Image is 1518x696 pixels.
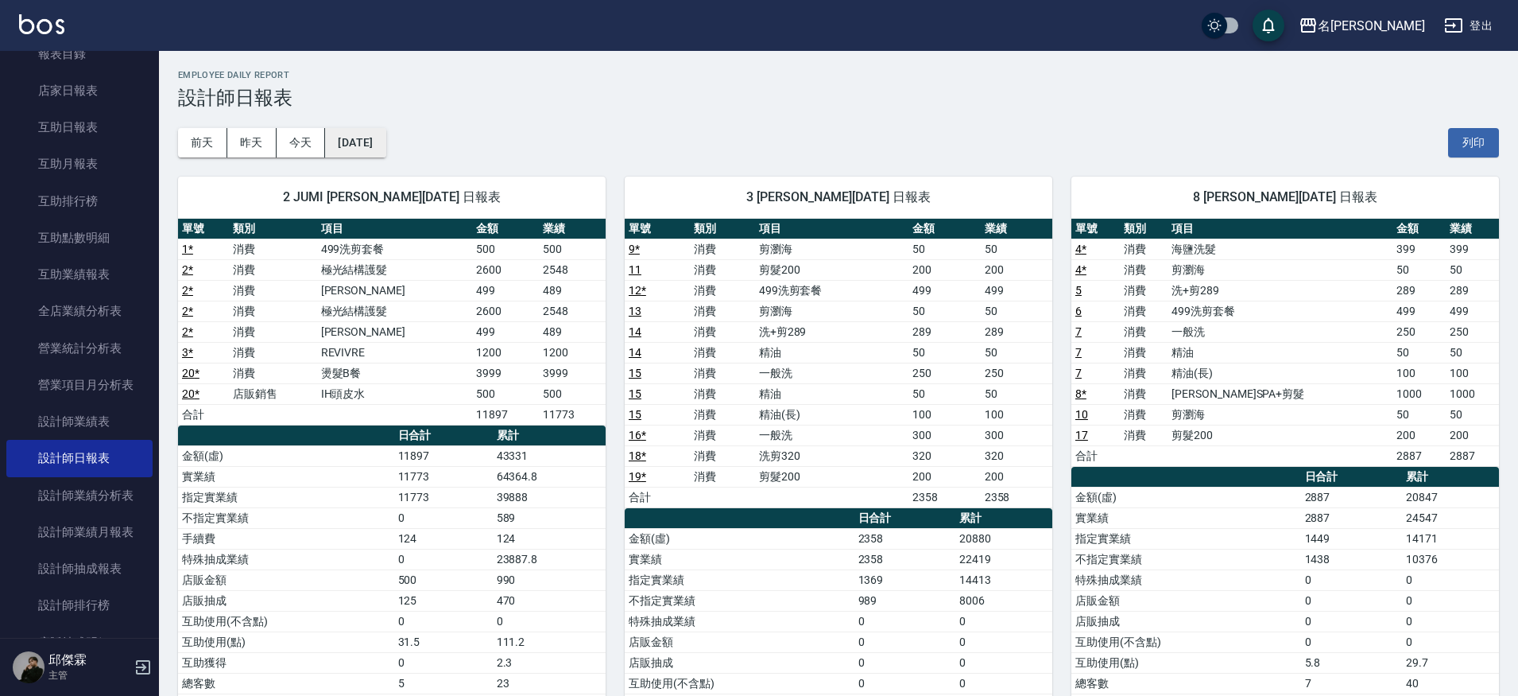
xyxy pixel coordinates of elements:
[690,383,755,404] td: 消費
[6,514,153,550] a: 設計師業績月報表
[539,342,606,363] td: 1200
[394,652,493,673] td: 0
[981,301,1052,321] td: 50
[539,404,606,425] td: 11773
[1120,259,1168,280] td: 消費
[6,146,153,182] a: 互助月報表
[394,426,493,446] th: 日合計
[629,387,641,400] a: 15
[908,363,980,383] td: 250
[493,652,606,673] td: 2.3
[629,408,641,421] a: 15
[6,587,153,624] a: 設計師排行榜
[317,383,473,404] td: IH頭皮水
[539,301,606,321] td: 2548
[227,128,277,157] button: 昨天
[625,673,854,694] td: 互助使用(不含點)
[690,219,755,239] th: 類別
[493,673,606,694] td: 23
[1392,363,1446,383] td: 100
[539,239,606,259] td: 500
[394,673,493,694] td: 5
[981,259,1052,280] td: 200
[493,590,606,611] td: 470
[690,363,755,383] td: 消費
[854,570,955,590] td: 1369
[539,321,606,342] td: 489
[197,189,587,205] span: 2 JUMI [PERSON_NAME][DATE] 日報表
[1071,673,1301,694] td: 總客數
[178,404,229,425] td: 合計
[1071,507,1301,528] td: 實業績
[229,219,317,239] th: 類別
[1446,342,1499,363] td: 50
[625,549,854,570] td: 實業績
[1075,325,1082,338] a: 7
[1168,383,1392,404] td: [PERSON_NAME]SPA+剪髮
[955,508,1052,529] th: 累計
[1120,219,1168,239] th: 類別
[1402,549,1499,570] td: 10376
[394,487,493,507] td: 11773
[1090,189,1480,205] span: 8 [PERSON_NAME][DATE] 日報表
[178,70,1499,80] h2: Employee Daily Report
[6,220,153,256] a: 互助點數明細
[908,445,980,466] td: 320
[755,301,909,321] td: 剪瀏海
[178,611,394,632] td: 互助使用(不含點)
[908,404,980,425] td: 100
[1168,342,1392,363] td: 精油
[981,280,1052,301] td: 499
[1301,487,1402,507] td: 2887
[1446,404,1499,425] td: 50
[317,239,473,259] td: 499洗剪套餐
[178,570,394,590] td: 店販金額
[229,301,317,321] td: 消費
[539,259,606,280] td: 2548
[1120,301,1168,321] td: 消費
[908,219,980,239] th: 金額
[955,611,1052,632] td: 0
[854,528,955,549] td: 2358
[908,342,980,363] td: 50
[1071,611,1301,632] td: 店販抽成
[1071,219,1499,467] table: a dense table
[629,367,641,379] a: 15
[1301,611,1402,632] td: 0
[493,426,606,446] th: 累計
[1392,219,1446,239] th: 金額
[854,673,955,694] td: 0
[394,507,493,528] td: 0
[1392,342,1446,363] td: 50
[854,632,955,652] td: 0
[539,219,606,239] th: 業績
[908,487,980,507] td: 2358
[1120,425,1168,445] td: 消費
[1448,128,1499,157] button: 列印
[908,425,980,445] td: 300
[1402,652,1499,673] td: 29.7
[1168,259,1392,280] td: 剪瀏海
[1446,259,1499,280] td: 50
[178,87,1499,109] h3: 設計師日報表
[981,466,1052,487] td: 200
[981,487,1052,507] td: 2358
[908,383,980,404] td: 50
[981,404,1052,425] td: 100
[6,183,153,220] a: 互助排行榜
[955,632,1052,652] td: 0
[908,280,980,301] td: 499
[1071,632,1301,652] td: 互助使用(不含點)
[755,445,909,466] td: 洗剪320
[472,404,539,425] td: 11897
[1075,408,1088,421] a: 10
[854,590,955,611] td: 989
[1392,280,1446,301] td: 289
[493,487,606,507] td: 39888
[1402,570,1499,590] td: 0
[178,590,394,611] td: 店販抽成
[1301,549,1402,570] td: 1438
[955,570,1052,590] td: 14413
[755,383,909,404] td: 精油
[1292,10,1431,42] button: 名[PERSON_NAME]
